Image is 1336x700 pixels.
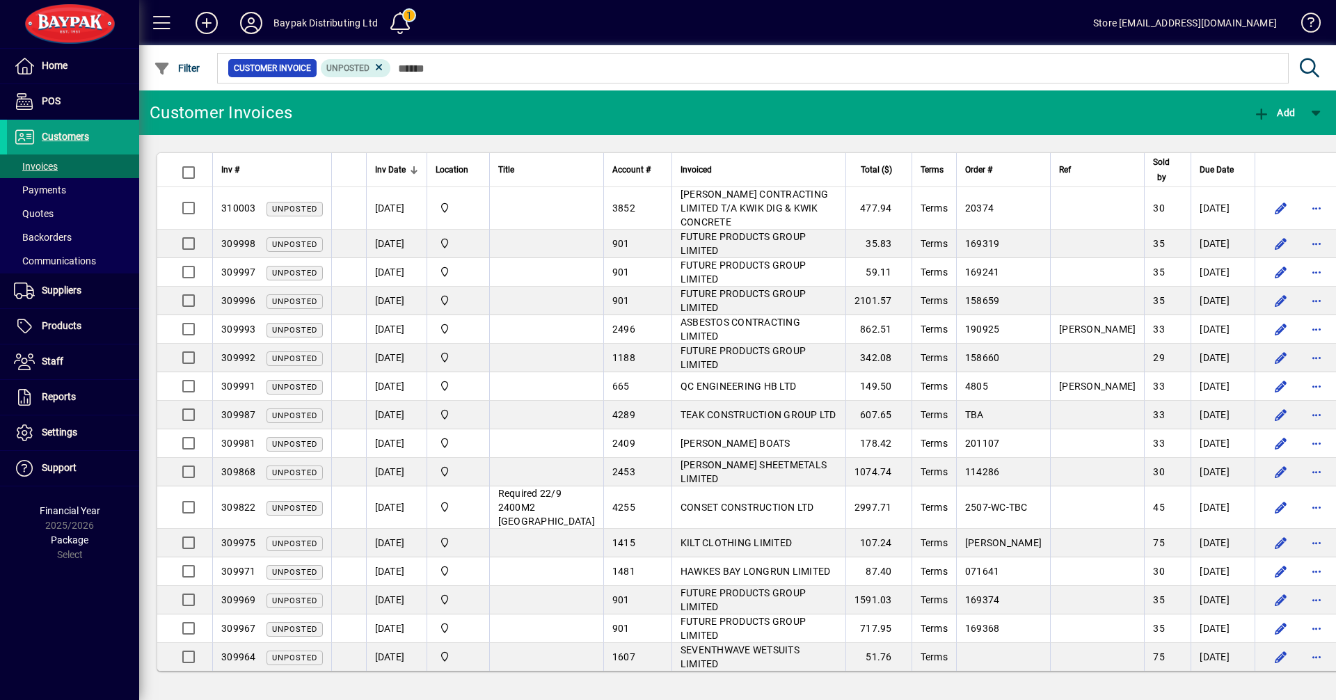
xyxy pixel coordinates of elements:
td: 717.95 [845,614,912,643]
span: 2453 [612,466,635,477]
span: Order # [965,162,992,177]
button: More options [1305,318,1328,340]
td: [DATE] [366,258,427,287]
td: 149.50 [845,372,912,401]
button: Edit [1269,560,1291,582]
span: 169368 [965,623,1000,634]
span: 309969 [221,594,256,605]
button: More options [1305,496,1328,518]
span: 901 [612,238,630,249]
td: [DATE] [366,372,427,401]
td: 2101.57 [845,287,912,315]
button: Edit [1269,347,1291,369]
span: 30 [1153,566,1165,577]
span: Unposted [272,568,317,577]
span: 35 [1153,594,1165,605]
td: 862.51 [845,315,912,344]
a: Backorders [7,225,139,249]
span: 309822 [221,502,256,513]
button: Profile [229,10,273,35]
span: Unposted [272,625,317,634]
span: Unposted [272,468,317,477]
span: FUTURE PRODUCTS GROUP LIMITED [681,345,806,370]
span: Unposted [272,440,317,449]
span: [PERSON_NAME] BOATS [681,438,790,449]
button: Add [1250,100,1298,125]
button: Edit [1269,461,1291,483]
a: Quotes [7,202,139,225]
span: Quotes [14,208,54,219]
span: Terms [921,623,948,634]
span: Baypak - Onekawa [436,350,481,365]
td: [DATE] [1191,315,1255,344]
div: Due Date [1200,162,1246,177]
span: Customer Invoice [234,61,311,75]
span: Package [51,534,88,546]
span: Settings [42,427,77,438]
a: Support [7,451,139,486]
span: 1188 [612,352,635,363]
td: 87.40 [845,557,912,586]
span: TEAK CONSTRUCTION GROUP LTD [681,409,836,420]
span: 309971 [221,566,256,577]
span: Baypak - Onekawa [436,436,481,451]
div: Invoiced [681,162,837,177]
span: Unposted [272,596,317,605]
span: Ref [1059,162,1071,177]
span: [PERSON_NAME] [1059,381,1136,392]
td: 1591.03 [845,586,912,614]
div: Baypak Distributing Ltd [273,12,378,34]
span: 35 [1153,238,1165,249]
span: Customers [42,131,89,142]
button: Edit [1269,617,1291,639]
span: 309975 [221,537,256,548]
span: Inv Date [375,162,406,177]
td: [DATE] [1191,258,1255,287]
button: More options [1305,261,1328,283]
td: [DATE] [1191,586,1255,614]
td: 59.11 [845,258,912,287]
td: [DATE] [366,344,427,372]
span: Baypak - Onekawa [436,236,481,251]
div: Inv # [221,162,323,177]
td: 2997.71 [845,486,912,529]
span: CONSET CONSTRUCTION LTD [681,502,814,513]
span: Payments [14,184,66,196]
span: Unposted [326,63,369,73]
td: 607.65 [845,401,912,429]
span: Unposted [272,269,317,278]
button: Edit [1269,318,1291,340]
span: Terms [921,238,948,249]
button: More options [1305,617,1328,639]
span: Staff [42,356,63,367]
div: Sold by [1153,154,1182,185]
span: Terms [921,537,948,548]
span: Invoiced [681,162,712,177]
span: Unposted [272,539,317,548]
td: [DATE] [366,614,427,643]
span: Required 22/9 2400M2 [GEOGRAPHIC_DATA] [498,488,595,527]
button: Edit [1269,404,1291,426]
span: [PERSON_NAME] [965,537,1042,548]
span: 20374 [965,202,994,214]
span: 169241 [965,267,1000,278]
span: Location [436,162,468,177]
button: More options [1305,375,1328,397]
span: Baypak - Onekawa [436,379,481,394]
div: Ref [1059,162,1136,177]
div: Total ($) [854,162,905,177]
td: [DATE] [366,586,427,614]
a: Products [7,309,139,344]
a: Communications [7,249,139,273]
span: 1415 [612,537,635,548]
span: Unposted [272,383,317,392]
span: Baypak - Onekawa [436,464,481,479]
span: Title [498,162,514,177]
span: 33 [1153,381,1165,392]
td: [DATE] [1191,401,1255,429]
td: [DATE] [1191,429,1255,458]
td: [DATE] [366,429,427,458]
button: More options [1305,432,1328,454]
span: Communications [14,255,96,267]
button: Edit [1269,432,1291,454]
